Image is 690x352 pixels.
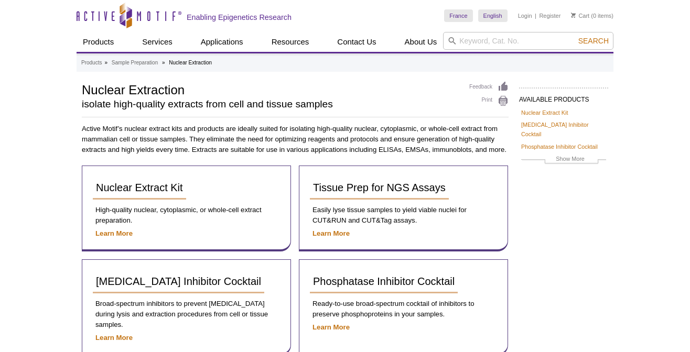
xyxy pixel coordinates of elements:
span: Nuclear Extract Kit [96,182,183,193]
li: | [535,9,536,22]
a: Services [136,32,179,52]
a: Learn More [312,323,350,331]
a: Sample Preparation [112,58,158,68]
a: Nuclear Extract Kit [521,108,568,117]
a: Feedback [469,81,509,93]
h2: Enabling Epigenetics Research [187,13,292,22]
li: (0 items) [571,9,613,22]
span: Tissue Prep for NGS Assays [313,182,446,193]
p: Broad-spectrum inhibitors to prevent [MEDICAL_DATA] during lysis and extraction procedures from c... [93,299,280,330]
a: Learn More [312,229,350,237]
a: Learn More [95,229,133,237]
a: Products [81,58,102,68]
a: Tissue Prep for NGS Assays [310,177,449,200]
a: Contact Us [331,32,382,52]
span: Phosphatase Inhibitor Cocktail [313,276,455,287]
p: Ready-to-use broad-spectrum cocktail of inhibitors to preserve phosphoproteins in your samples. [310,299,497,320]
a: [MEDICAL_DATA] Inhibitor Cocktail [521,120,606,139]
a: Print [469,95,509,107]
a: Register [539,12,560,19]
a: Nuclear Extract Kit [93,177,186,200]
a: Show More [521,154,606,166]
a: Applications [195,32,250,52]
a: Login [518,12,532,19]
h1: Nuclear Extraction [82,81,459,97]
a: English [478,9,508,22]
a: Learn More [95,334,133,342]
button: Search [575,36,612,46]
a: About Us [398,32,444,52]
h2: isolate high-quality extracts from cell and tissue samples [82,100,459,109]
span: [MEDICAL_DATA] Inhibitor Cocktail [96,276,261,287]
p: High-quality nuclear, cytoplasmic, or whole-cell extract preparation. [93,205,280,226]
a: Phosphatase Inhibitor Cocktail [310,270,458,293]
li: Nuclear Extraction [169,60,212,65]
img: Your Cart [571,13,576,18]
a: Phosphatase Inhibitor Cocktail [521,142,598,151]
p: Easily lyse tissue samples to yield viable nuclei for CUT&RUN and CUT&Tag assays. [310,205,497,226]
span: Search [578,37,609,45]
li: » [162,60,165,65]
a: Products [77,32,120,52]
a: Resources [265,32,316,52]
a: [MEDICAL_DATA] Inhibitor Cocktail [93,270,264,293]
p: Active Motif’s nuclear extract kits and products are ideally suited for isolating high-quality nu... [82,124,509,155]
li: » [104,60,107,65]
input: Keyword, Cat. No. [443,32,613,50]
a: Cart [571,12,589,19]
a: France [444,9,472,22]
h2: AVAILABLE PRODUCTS [519,87,608,106]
